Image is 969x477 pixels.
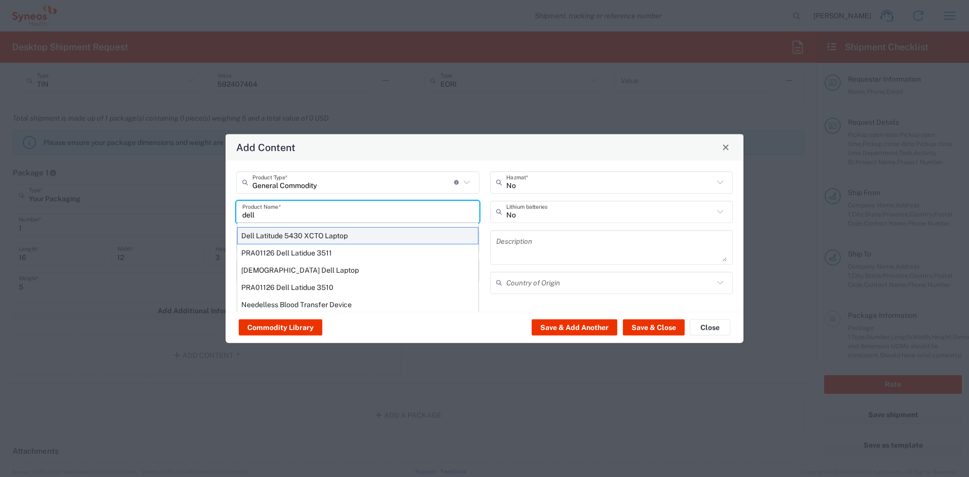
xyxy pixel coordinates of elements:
div: Needelless Blood Transfer Device [237,296,478,313]
div: Dell Latitude 5430 XCTO Laptop [237,227,478,244]
button: Save & Close [623,319,685,336]
button: Close [719,140,733,154]
button: Close [690,319,730,336]
div: PRA01126 Dell Latidue 3511 [237,244,478,261]
button: Commodity Library [239,319,322,336]
div: PRA01126 Dell Latidue 3510 [237,278,478,296]
button: Save & Add Another [532,319,617,336]
h4: Add Content [236,140,295,155]
div: Theravance Dell Laptop [237,261,478,278]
